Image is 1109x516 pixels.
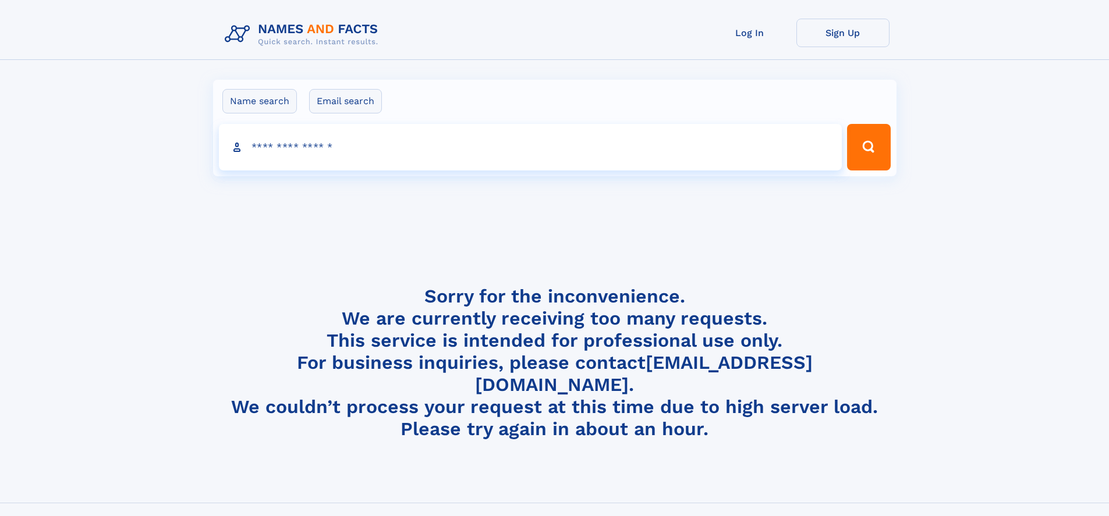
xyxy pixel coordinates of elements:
[222,89,297,113] label: Name search
[703,19,796,47] a: Log In
[475,351,813,396] a: [EMAIL_ADDRESS][DOMAIN_NAME]
[847,124,890,170] button: Search Button
[309,89,382,113] label: Email search
[220,19,388,50] img: Logo Names and Facts
[219,124,842,170] input: search input
[796,19,890,47] a: Sign Up
[220,285,890,440] h4: Sorry for the inconvenience. We are currently receiving too many requests. This service is intend...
